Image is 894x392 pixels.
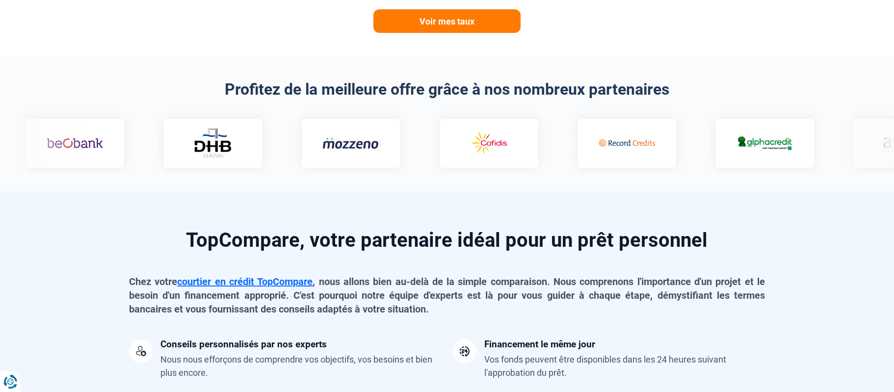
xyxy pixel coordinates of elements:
img: Beobank [32,129,89,157]
div: Conseils personnalisés par nos experts [160,340,327,349]
h2: TopCompare, votre partenaire idéal pour un prêt personnel [129,231,765,250]
div: Nous nous efforçons de comprendre vos objectifs, vos besoins et bien plus encore. [160,353,441,379]
img: Mozzeno [309,137,365,149]
img: Alphacredit [722,134,779,152]
p: Chez votre , nous allons bien au-delà de la simple comparaison. Nous comprenons l'importance d'un... [129,275,765,316]
div: Vos fonds peuvent être disponibles dans les 24 heures suivant l'approbation du prêt. [484,353,765,379]
a: Voir mes taux [373,9,521,33]
img: Record credits [584,129,641,157]
img: DHB Bank [179,128,218,158]
div: Financement le même jour [484,340,595,349]
img: Cofidis [447,129,503,157]
h2: Profitez de la meilleure offre grâce à nos nombreux partenaires [129,80,765,99]
a: courtier en crédit TopCompare [177,276,313,287]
